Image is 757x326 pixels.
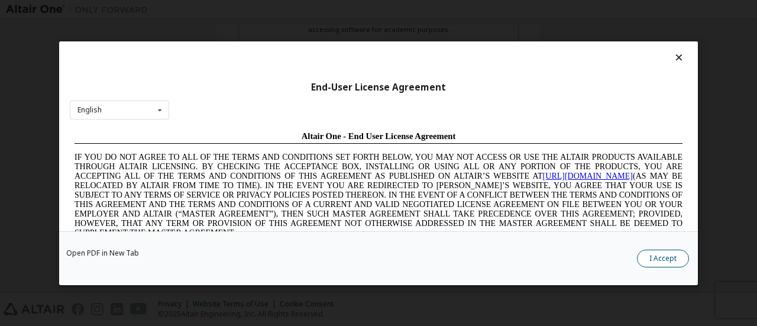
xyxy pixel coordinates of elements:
[77,106,102,114] div: English
[70,81,687,93] div: End-User License Agreement
[66,249,139,256] a: Open PDF in New Tab
[473,45,563,54] a: [URL][DOMAIN_NAME]
[5,121,613,205] span: Lore Ipsumd Sit Ame Cons Adipisc Elitseddo (“Eiusmodte”) in utlabor Etdolo Magnaaliqua Eni. (“Adm...
[5,26,613,111] span: IF YOU DO NOT AGREE TO ALL OF THE TERMS AND CONDITIONS SET FORTH BELOW, YOU MAY NOT ACCESS OR USE...
[637,249,689,267] button: I Accept
[232,5,386,14] span: Altair One - End User License Agreement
